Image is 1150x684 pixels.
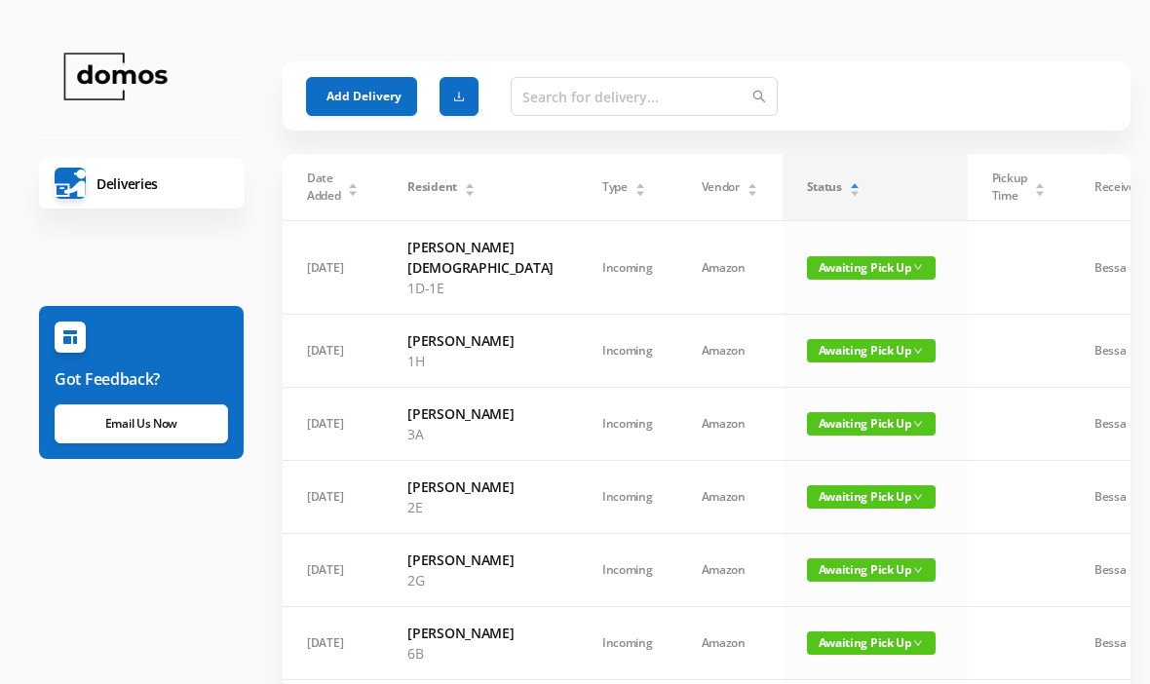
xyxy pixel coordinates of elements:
[464,188,475,194] i: icon: caret-down
[440,77,479,116] button: icon: download
[849,188,860,194] i: icon: caret-down
[752,90,766,103] i: icon: search
[407,643,554,664] p: 6B
[283,221,383,315] td: [DATE]
[511,77,778,116] input: Search for delivery...
[1034,180,1045,186] i: icon: caret-up
[913,262,923,272] i: icon: down
[702,178,740,196] span: Vendor
[407,497,554,517] p: 2E
[747,180,757,186] i: icon: caret-up
[348,188,359,194] i: icon: caret-down
[578,607,677,680] td: Incoming
[578,534,677,607] td: Incoming
[677,315,783,388] td: Amazon
[578,388,677,461] td: Incoming
[39,158,245,209] a: Deliveries
[348,180,359,186] i: icon: caret-up
[283,534,383,607] td: [DATE]
[407,278,554,298] p: 1D-1E
[807,178,842,196] span: Status
[407,623,554,643] h6: [PERSON_NAME]
[407,476,554,497] h6: [PERSON_NAME]
[807,412,936,436] span: Awaiting Pick Up
[407,424,554,444] p: 3A
[407,351,554,371] p: 1H
[602,178,628,196] span: Type
[407,237,554,278] h6: [PERSON_NAME][DEMOGRAPHIC_DATA]
[913,565,923,575] i: icon: down
[347,180,359,192] div: Sort
[55,367,228,391] h6: Got Feedback?
[849,180,860,186] i: icon: caret-up
[807,558,936,582] span: Awaiting Pick Up
[807,339,936,362] span: Awaiting Pick Up
[407,330,554,351] h6: [PERSON_NAME]
[283,461,383,534] td: [DATE]
[677,388,783,461] td: Amazon
[283,315,383,388] td: [DATE]
[992,170,1027,205] span: Pickup Time
[747,188,757,194] i: icon: caret-down
[634,180,645,186] i: icon: caret-up
[913,419,923,429] i: icon: down
[634,188,645,194] i: icon: caret-down
[807,631,936,655] span: Awaiting Pick Up
[55,404,228,443] a: Email Us Now
[677,607,783,680] td: Amazon
[807,256,936,280] span: Awaiting Pick Up
[913,638,923,648] i: icon: down
[306,77,417,116] button: Add Delivery
[1034,180,1046,192] div: Sort
[283,607,383,680] td: [DATE]
[677,221,783,315] td: Amazon
[407,178,457,196] span: Resident
[634,180,646,192] div: Sort
[677,461,783,534] td: Amazon
[464,180,475,186] i: icon: caret-up
[578,221,677,315] td: Incoming
[407,550,554,570] h6: [PERSON_NAME]
[407,403,554,424] h6: [PERSON_NAME]
[464,180,476,192] div: Sort
[677,534,783,607] td: Amazon
[913,492,923,502] i: icon: down
[913,346,923,356] i: icon: down
[807,485,936,509] span: Awaiting Pick Up
[307,170,341,205] span: Date Added
[283,388,383,461] td: [DATE]
[747,180,758,192] div: Sort
[407,570,554,590] p: 2G
[1034,188,1045,194] i: icon: caret-down
[578,461,677,534] td: Incoming
[578,315,677,388] td: Incoming
[849,180,861,192] div: Sort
